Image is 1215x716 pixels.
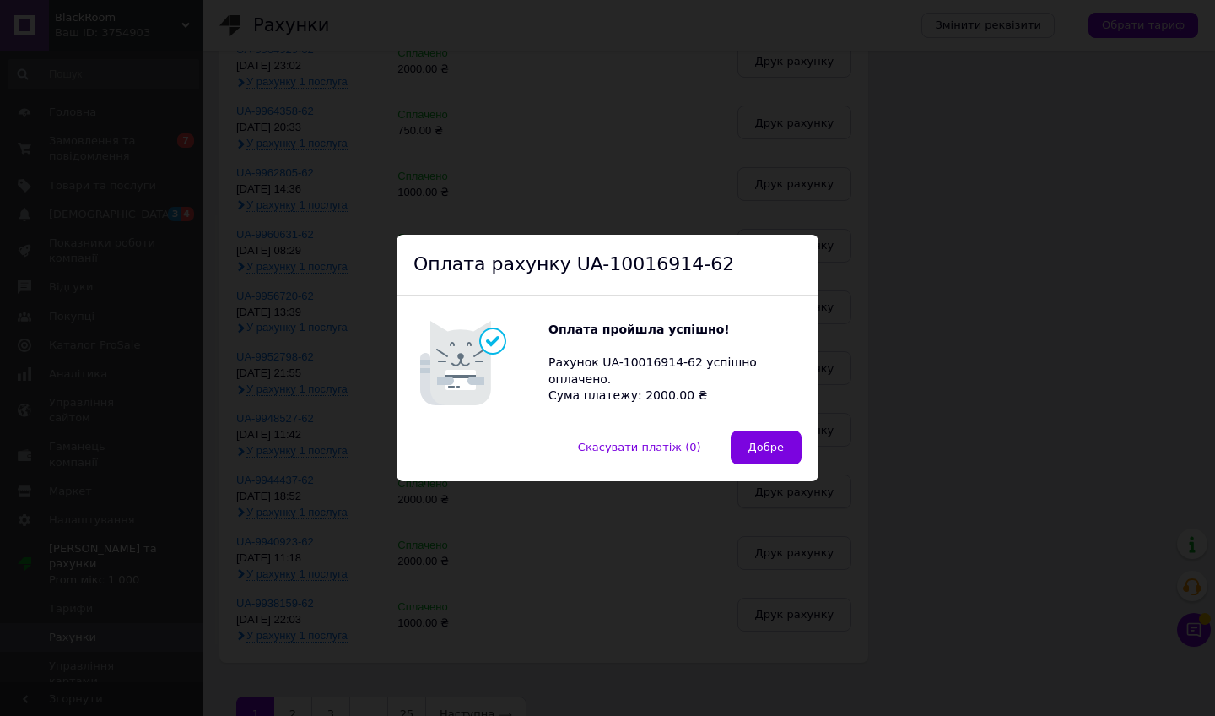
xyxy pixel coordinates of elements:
button: Скасувати платіж (0) [560,431,719,464]
span: Скасувати платіж (0) [578,441,701,453]
button: Добре [731,431,802,464]
div: Оплата рахунку UA-10016914-62 [397,235,818,296]
b: Оплата пройшла успішно! [548,323,730,336]
img: Котик говорить Оплата пройшла успішно! [413,312,548,414]
div: Рахунок UA-10016914-62 успішно оплачено. Сума платежу: 2000.00 ₴ [548,322,802,404]
span: Добре [748,441,784,453]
